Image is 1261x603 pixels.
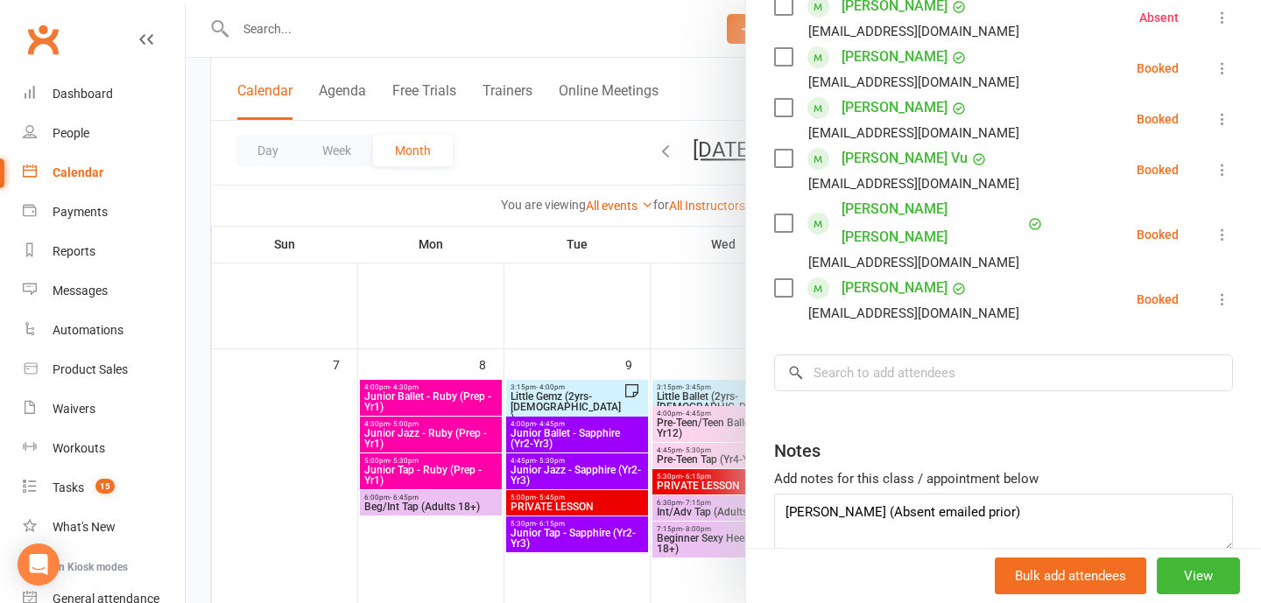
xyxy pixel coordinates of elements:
[23,153,185,193] a: Calendar
[53,362,128,376] div: Product Sales
[23,350,185,389] a: Product Sales
[808,172,1019,195] div: [EMAIL_ADDRESS][DOMAIN_NAME]
[808,251,1019,274] div: [EMAIL_ADDRESS][DOMAIN_NAME]
[53,244,95,258] div: Reports
[842,195,1024,251] a: [PERSON_NAME] [PERSON_NAME]
[842,94,948,122] a: [PERSON_NAME]
[53,126,89,140] div: People
[23,114,185,153] a: People
[23,429,185,468] a: Workouts
[53,402,95,416] div: Waivers
[23,468,185,508] a: Tasks 15
[18,543,60,585] div: Open Intercom Messenger
[23,193,185,232] a: Payments
[23,232,185,271] a: Reports
[53,323,123,337] div: Automations
[995,557,1146,594] button: Bulk add attendees
[23,271,185,311] a: Messages
[53,205,108,219] div: Payments
[1137,164,1179,176] div: Booked
[23,311,185,350] a: Automations
[774,438,821,463] div: Notes
[53,284,108,298] div: Messages
[842,43,948,71] a: [PERSON_NAME]
[53,441,105,455] div: Workouts
[1137,228,1179,241] div: Booked
[23,74,185,114] a: Dashboard
[842,274,948,302] a: [PERSON_NAME]
[21,18,65,61] a: Clubworx
[808,71,1019,94] div: [EMAIL_ADDRESS][DOMAIN_NAME]
[1139,11,1179,24] div: Absent
[1157,557,1240,594] button: View
[774,354,1233,391] input: Search to add attendees
[1137,293,1179,305] div: Booked
[1137,62,1179,74] div: Booked
[53,480,84,494] div: Tasks
[53,87,113,101] div: Dashboard
[1137,113,1179,125] div: Booked
[808,302,1019,325] div: [EMAIL_ADDRESS][DOMAIN_NAME]
[842,144,968,172] a: [PERSON_NAME] Vu
[774,468,1233,489] div: Add notes for this class / appointment below
[95,479,115,494] span: 15
[23,389,185,429] a: Waivers
[53,165,103,179] div: Calendar
[808,122,1019,144] div: [EMAIL_ADDRESS][DOMAIN_NAME]
[53,520,116,534] div: What's New
[23,508,185,547] a: What's New
[808,20,1019,43] div: [EMAIL_ADDRESS][DOMAIN_NAME]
